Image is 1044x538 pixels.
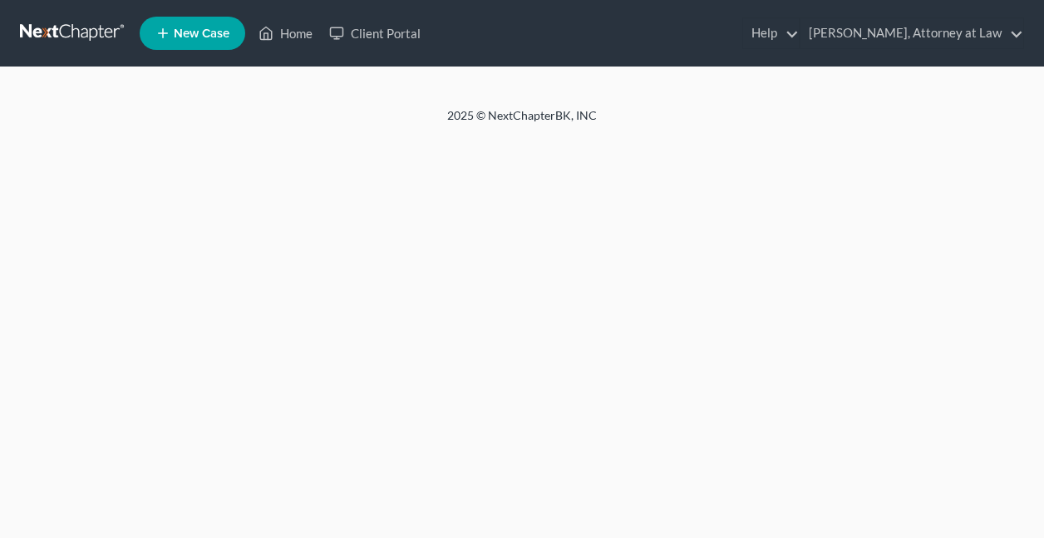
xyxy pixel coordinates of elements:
[140,17,245,50] new-legal-case-button: New Case
[321,18,429,48] a: Client Portal
[800,18,1023,48] a: [PERSON_NAME], Attorney at Law
[743,18,799,48] a: Help
[250,18,321,48] a: Home
[48,107,996,137] div: 2025 © NextChapterBK, INC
